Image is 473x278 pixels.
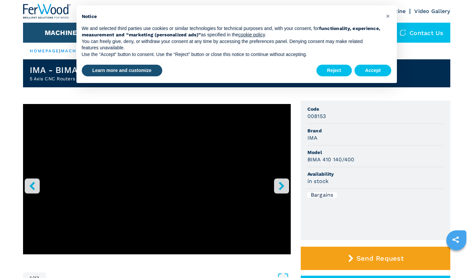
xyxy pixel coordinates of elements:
[316,65,352,77] button: Reject
[23,4,71,19] img: Ferwood
[357,254,404,262] span: Send Request
[400,29,406,36] img: Contact us
[307,112,326,120] h3: 008153
[23,104,291,254] iframe: Centro di lavoro a 5 assi in azione - IMA - BIMA 410 140/400 - Ferwoodgroup - 008153
[30,65,132,75] h1: IMA - BIMA 410 140/400
[307,156,354,163] h3: BIMA 410 140/400
[307,106,444,112] span: Code
[82,38,381,51] p: You can freely give, deny, or withdraw your consent at any time by accessing the preferences pane...
[30,75,132,82] h2: 5 Axis CNC Routers
[82,26,381,38] strong: functionality, experience, measurement and “marketing (personalized ads)”
[82,65,162,77] button: Learn more and customize
[307,177,329,185] h3: in stock
[82,25,381,38] p: We and selected third parties use cookies or similar technologies for technical purposes and, wit...
[59,48,60,53] span: |
[45,29,81,37] button: Machines
[307,149,444,156] span: Model
[301,247,450,270] button: Send Request
[307,127,444,134] span: Brand
[307,134,318,142] h3: IMA
[61,48,89,53] a: machines
[25,178,40,193] button: left-button
[274,178,289,193] button: right-button
[393,23,450,43] div: Contact us
[82,51,381,58] p: Use the “Accept” button to consent. Use the “Reject” button or close this notice to continue with...
[383,11,394,21] button: Close this notice
[307,192,337,198] div: Bargains
[238,32,265,37] a: cookie policy
[447,231,464,248] a: sharethis
[386,12,390,20] span: ×
[445,248,468,273] iframe: Chat
[23,104,291,266] div: Go to Slide 1
[82,13,381,20] h2: Notice
[30,48,59,53] a: HOMEPAGE
[307,171,444,177] span: Availability
[414,8,450,14] a: Video Gallery
[354,65,392,77] button: Accept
